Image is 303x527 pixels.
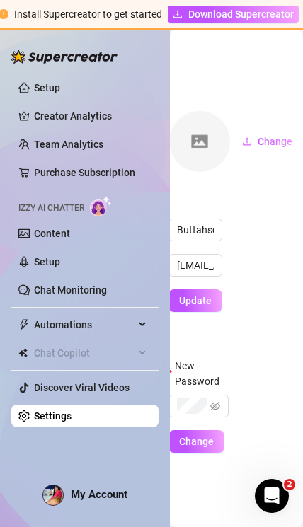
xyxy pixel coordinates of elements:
a: Setup [34,256,60,267]
img: AI Chatter [90,196,112,216]
input: Enter new email [168,254,222,277]
input: Enter name [168,219,222,241]
span: upload [242,137,252,146]
iframe: Intercom live chat [255,479,289,513]
span: 2 [284,479,295,490]
img: square-placeholder.png [169,111,230,172]
a: Settings [34,410,72,422]
span: thunderbolt [18,319,30,330]
button: Change [168,430,224,453]
img: AAcHTtfDebs52H645G0juNR1eLCNlEiU6ilDEHtznbJ0KnoKJw=s96-c [43,485,63,505]
a: Setup [34,82,60,93]
span: Install Supercreator to get started [14,8,162,20]
a: Team Analytics [34,139,103,150]
img: Chat Copilot [18,348,28,358]
a: Chat Monitoring [34,284,107,296]
input: New Password [177,398,207,414]
span: My Account [71,488,127,501]
span: Change [258,136,292,147]
span: Chat Copilot [34,342,135,364]
img: logo-BBDzfeDw.svg [11,50,118,64]
span: Izzy AI Chatter [18,202,84,215]
button: Update [168,289,222,312]
span: Download Supercreator [188,6,294,22]
a: Download Supercreator [168,6,299,23]
span: eye-invisible [210,401,220,411]
span: Change [179,436,214,447]
span: Automations [34,313,135,336]
span: Update [179,295,212,306]
label: New Password [168,358,229,389]
a: Content [34,228,70,239]
span: download [173,9,183,19]
a: Discover Viral Videos [34,382,130,393]
a: Creator Analytics [34,105,147,127]
a: Purchase Subscription [34,167,135,178]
